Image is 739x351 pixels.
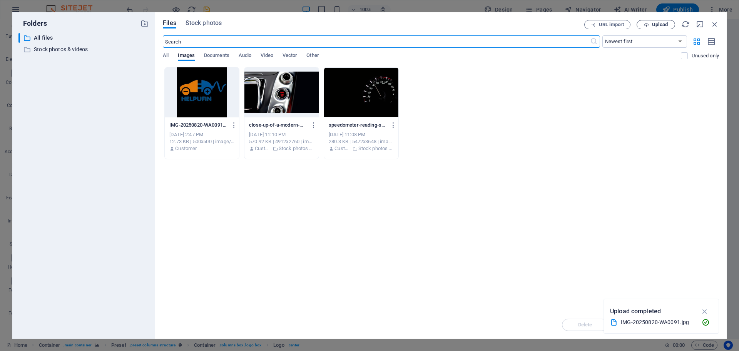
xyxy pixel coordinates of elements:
[692,52,719,59] p: Displays only files that are not in use on the website. Files added during this session can still...
[696,20,704,28] i: Minimize
[652,22,668,27] span: Upload
[169,131,234,138] div: [DATE] 2:47 PM
[34,45,135,54] p: Stock photos & videos
[249,131,314,138] div: [DATE] 11:10 PM
[283,51,298,62] span: Vector
[334,145,350,152] p: Customer
[599,22,624,27] span: URL import
[18,18,47,28] p: Folders
[140,19,149,28] i: Create new folder
[186,18,222,28] span: Stock photos
[163,18,176,28] span: Files
[358,145,394,152] p: Stock photos & videos
[711,20,719,28] i: Close
[169,122,227,129] p: IMG-20250820-WA0091-WcZsGcdgEIeh8rsu4dtPAQ.jpg
[329,145,394,152] div: By: Customer | Folder: Stock photos & videos
[18,45,149,54] div: Stock photos & videos
[34,33,135,42] p: All files
[681,20,690,28] i: Reload
[169,138,234,145] div: 12.73 KB | 500x500 | image/jpeg
[637,20,675,29] button: Upload
[175,145,197,152] p: Customer
[178,51,195,62] span: Images
[306,51,319,62] span: Other
[261,51,273,62] span: Video
[249,122,307,129] p: close-up-of-a-modern-mercedes-car-interior-featuring-a-start-stop-button-and-control-panel-8mfz0G...
[621,318,696,327] div: IMG-20250820-WA0091.jpg
[255,145,270,152] p: Customer
[584,20,630,29] button: URL import
[329,122,386,129] p: speedometer-reading-showing-speed-in-km-h-on-a-dark-background-UpVUyg2cypSZnf5Ds2IhzA.jpeg
[239,51,251,62] span: Audio
[163,51,169,62] span: All
[610,306,661,316] p: Upload completed
[249,145,314,152] div: By: Customer | Folder: Stock photos & videos
[204,51,229,62] span: Documents
[329,138,394,145] div: 280.3 KB | 5472x3648 | image/jpeg
[329,131,394,138] div: [DATE] 11:08 PM
[163,35,590,48] input: Search
[18,33,20,43] div: ​
[249,138,314,145] div: 570.92 KB | 4912x2760 | image/jpeg
[279,145,314,152] p: Stock photos & videos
